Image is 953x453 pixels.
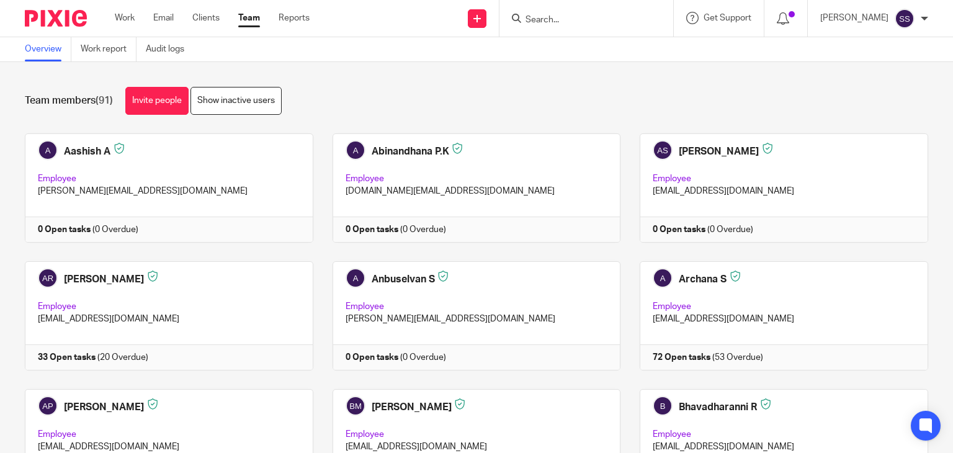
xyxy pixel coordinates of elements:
[25,37,71,61] a: Overview
[96,96,113,105] span: (91)
[25,94,113,107] h1: Team members
[895,9,915,29] img: svg%3E
[704,14,751,22] span: Get Support
[25,10,87,27] img: Pixie
[146,37,194,61] a: Audit logs
[115,12,135,24] a: Work
[81,37,136,61] a: Work report
[238,12,260,24] a: Team
[190,87,282,115] a: Show inactive users
[125,87,189,115] a: Invite people
[192,12,220,24] a: Clients
[524,15,636,26] input: Search
[153,12,174,24] a: Email
[279,12,310,24] a: Reports
[820,12,888,24] p: [PERSON_NAME]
